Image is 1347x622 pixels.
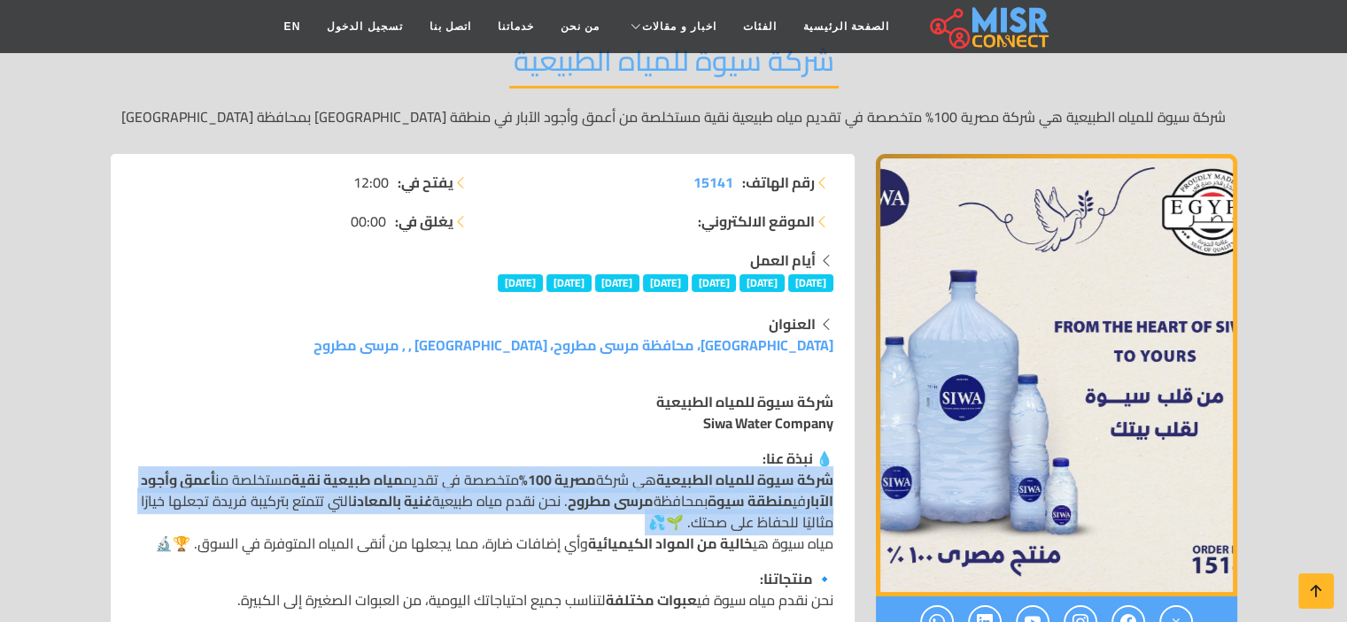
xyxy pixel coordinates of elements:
[395,211,453,232] strong: يغلق في:
[398,172,453,193] strong: يفتح في:
[568,488,654,514] strong: مرسى مطروح
[509,43,839,88] h2: شركة سيوة للمياه الطبيعية
[314,10,415,43] a: تسجيل الدخول
[546,274,592,292] span: [DATE]
[484,10,547,43] a: خدماتنا
[656,466,833,493] strong: شركة سيوة للمياه الطبيعية
[692,274,737,292] span: [DATE]
[698,211,815,232] strong: الموقع الالكتروني:
[547,10,613,43] a: من نحن
[613,10,730,43] a: اخبار و مقالات
[291,466,403,493] strong: مياه طبيعية نقية
[730,10,790,43] a: الفئات
[708,488,793,514] strong: منطقة سيوة
[416,10,484,43] a: اتصل بنا
[588,530,753,557] strong: خالية من المواد الكيميائية
[353,172,389,193] span: 12:00
[703,410,833,436] strong: Siwa Water Company
[132,448,833,554] p: هي شركة متخصصة في تقديم مستخلصة من في بمحافظة . نحن نقدم مياه طبيعية التي تتمتع بتركيبة فريدة تجع...
[750,247,816,273] strong: أيام العمل
[693,172,733,193] a: 15141
[742,172,815,193] strong: رقم الهاتف:
[930,4,1049,49] img: main.misr_connect
[352,488,432,514] strong: غنية بالمعادن
[606,587,697,613] strong: عبوات مختلفة
[642,19,716,35] span: اخبار و مقالات
[132,568,833,610] p: نحن نقدم مياه سيوة في لتناسب جميع احتياجاتك اليومية، من العبوات الصغيرة إلى الكبيرة.
[656,388,833,415] strong: شركة سيوة للمياه الطبيعية
[271,10,314,43] a: EN
[739,274,785,292] span: [DATE]
[141,466,833,514] strong: أعمق وأجود الآبار
[788,274,833,292] span: [DATE]
[643,274,688,292] span: [DATE]
[876,154,1237,596] img: شركة سيوة للمياه الطبيعية
[760,565,833,592] strong: 🔹 منتجاتنا:
[498,274,543,292] span: [DATE]
[763,445,833,472] strong: 💧 نبذة عنا:
[351,211,386,232] span: 00:00
[314,332,833,358] a: [GEOGRAPHIC_DATA]، محافظة مرسى مطروح، [GEOGRAPHIC_DATA] , , مرسى مطروح
[769,311,816,337] strong: العنوان
[595,274,640,292] span: [DATE]
[876,154,1237,596] div: 1 / 1
[693,169,733,196] span: 15141
[790,10,902,43] a: الصفحة الرئيسية
[519,466,596,493] strong: مصرية 100%
[111,106,1237,127] p: شركة سيوة للمياه الطبيعية هي شركة مصرية 100% متخصصة في تقديم مياه طبيعية نقية مستخلصة من أعمق وأج...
